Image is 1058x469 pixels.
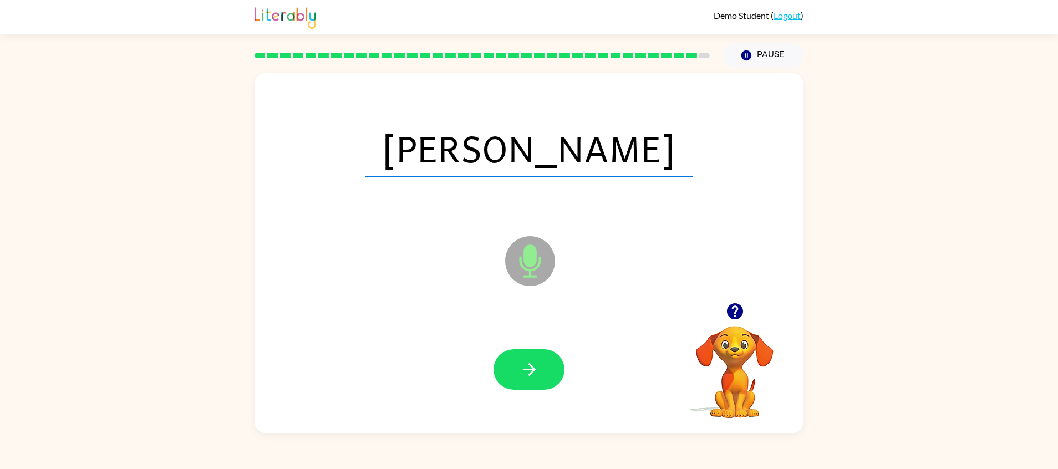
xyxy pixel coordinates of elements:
video: Your browser must support playing .mp4 files to use Literably. Please try using another browser. [679,309,790,420]
span: Demo Student [714,10,771,21]
div: ( ) [714,10,803,21]
button: Pause [723,43,803,68]
a: Logout [774,10,801,21]
span: [PERSON_NAME] [365,119,693,177]
img: Literably [255,4,316,29]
